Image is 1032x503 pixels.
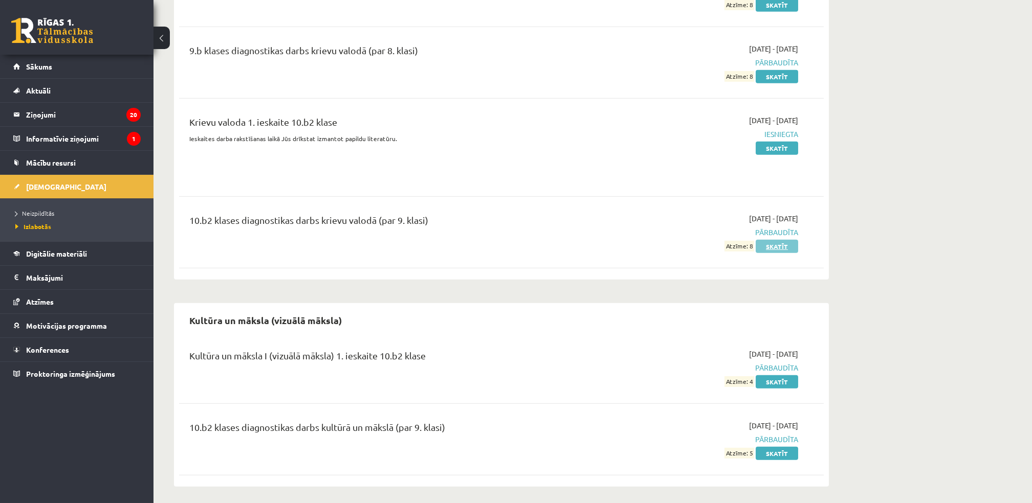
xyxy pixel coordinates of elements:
[11,18,93,43] a: Rīgas 1. Tālmācības vidusskola
[13,314,141,337] a: Motivācijas programma
[189,349,590,368] div: Kultūra un māksla I (vizuālā māksla) 1. ieskaite 10.b2 klase
[15,222,143,231] a: Izlabotās
[605,362,798,373] span: Pārbaudīta
[13,362,141,385] a: Proktoringa izmēģinājums
[13,290,141,313] a: Atzīmes
[126,108,141,122] i: 20
[756,142,798,155] a: Skatīt
[189,43,590,62] div: 9.b klases diagnostikas darbs krievu valodā (par 8. klasi)
[15,209,54,217] span: Neizpildītās
[26,86,51,95] span: Aktuāli
[127,132,141,146] i: 1
[15,222,51,231] span: Izlabotās
[26,158,76,167] span: Mācību resursi
[26,182,106,191] span: [DEMOGRAPHIC_DATA]
[26,369,115,378] span: Proktoringa izmēģinājums
[13,103,141,126] a: Ziņojumi20
[26,321,107,330] span: Motivācijas programma
[749,213,798,224] span: [DATE] - [DATE]
[13,242,141,265] a: Digitālie materiāli
[724,241,754,252] span: Atzīme: 8
[13,151,141,174] a: Mācību resursi
[13,266,141,289] a: Maksājumi
[13,79,141,102] a: Aktuāli
[756,240,798,253] a: Skatīt
[13,55,141,78] a: Sākums
[15,209,143,218] a: Neizpildītās
[605,227,798,238] span: Pārbaudīta
[605,57,798,68] span: Pārbaudīta
[189,420,590,439] div: 10.b2 klases diagnostikas darbs kultūrā un mākslā (par 9. klasi)
[749,115,798,126] span: [DATE] - [DATE]
[26,127,141,150] legend: Informatīvie ziņojumi
[26,297,54,306] span: Atzīmes
[189,115,590,134] div: Krievu valoda 1. ieskaite 10.b2 klase
[605,129,798,140] span: Iesniegta
[749,349,798,359] span: [DATE] - [DATE]
[749,420,798,431] span: [DATE] - [DATE]
[26,62,52,71] span: Sākums
[189,213,590,232] div: 10.b2 klases diagnostikas darbs krievu valodā (par 9. klasi)
[13,338,141,361] a: Konferences
[13,127,141,150] a: Informatīvie ziņojumi1
[26,266,141,289] legend: Maksājumi
[756,375,798,388] a: Skatīt
[724,448,754,459] span: Atzīme: 5
[756,447,798,460] a: Skatīt
[26,103,141,126] legend: Ziņojumi
[26,249,87,258] span: Digitālie materiāli
[724,71,754,82] span: Atzīme: 8
[13,175,141,198] a: [DEMOGRAPHIC_DATA]
[724,376,754,387] span: Atzīme: 4
[179,308,352,332] h2: Kultūra un māksla (vizuālā māksla)
[605,434,798,445] span: Pārbaudīta
[26,345,69,354] span: Konferences
[756,70,798,83] a: Skatīt
[189,134,590,143] p: Ieskaites darba rakstīšanas laikā Jūs drīkstat izmantot papildu literatūru.
[749,43,798,54] span: [DATE] - [DATE]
